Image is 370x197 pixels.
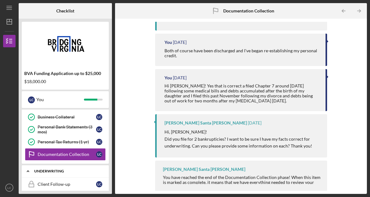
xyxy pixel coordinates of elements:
[38,152,96,157] div: Documentation Collection
[164,75,172,80] div: You
[24,79,106,84] div: $18,000.00
[96,139,102,145] div: L C
[223,8,274,13] b: Documentation Collection
[56,8,74,13] b: Checklist
[38,139,96,144] div: Personal Tax Returns (1 yr)
[96,151,102,157] div: L C
[25,148,106,161] a: Documentation CollectionLC
[96,126,102,133] div: L C
[96,114,102,120] div: L C
[173,75,187,80] time: 2025-09-19 17:11
[22,25,109,62] img: Product logo
[248,120,261,125] time: 2025-09-19 14:45
[164,83,319,103] div: Hi [PERSON_NAME]! Yes that is correct a filed Chapter 7 around [DATE] following some medical bill...
[164,136,321,150] p: Did you file for 2 bankrupticies? I want to be sure I have my facts correct for underwriting. Can...
[164,48,319,58] div: Both of course have been discharged and I've began re-establishing my personal credit.
[25,123,106,136] a: Personal Bank Statements (3 mos)LC
[173,40,187,45] time: 2025-09-19 17:12
[36,94,84,105] div: You
[38,115,96,120] div: Business Collateral
[25,111,106,123] a: Business CollateralLC
[96,181,102,187] div: L C
[7,186,11,190] text: LC
[25,178,106,190] a: Client Follow-upLC
[28,96,35,103] div: L C
[24,71,106,76] div: BVA Funding Application up to $25,000
[164,129,321,135] p: Hi, [PERSON_NAME]!
[3,181,16,194] button: LC
[38,182,96,187] div: Client Follow-up
[38,124,96,134] div: Personal Bank Statements (3 mos)
[34,169,101,173] div: Underwriting
[25,136,106,148] a: Personal Tax Returns (1 yr)LC
[164,120,247,125] div: [PERSON_NAME] Santa [PERSON_NAME]
[163,167,245,172] div: [PERSON_NAME] Santa [PERSON_NAME]
[164,40,172,45] div: You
